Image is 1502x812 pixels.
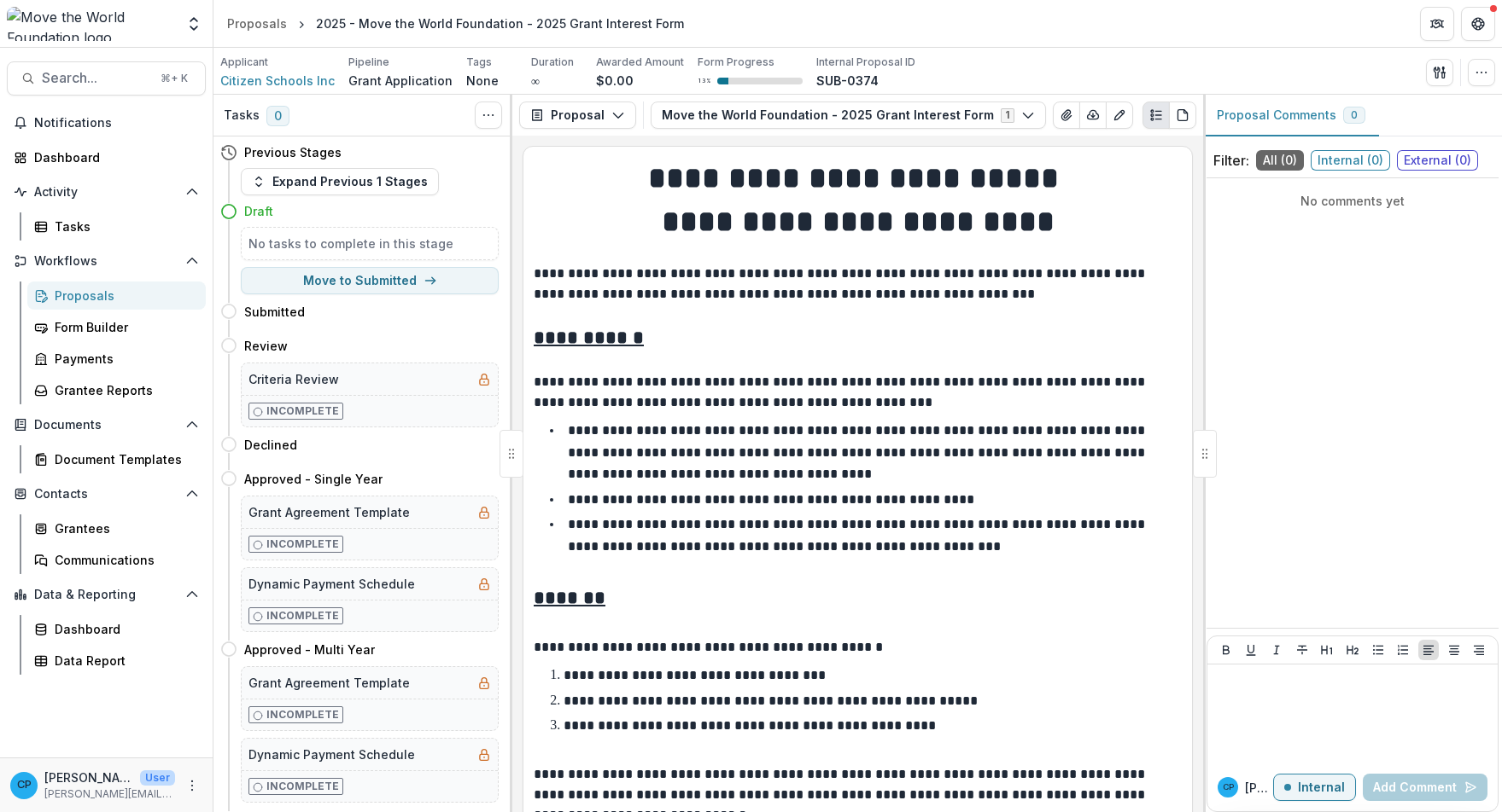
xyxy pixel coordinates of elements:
div: Dashboard [34,148,192,166]
button: Ordered List [1393,640,1413,660]
h5: No tasks to complete in this stage [248,235,491,252]
span: Documents [34,418,178,432]
span: Citizen Schools Inc [220,72,335,90]
p: Grant Application [348,72,453,90]
span: Internal ( 0 ) [1311,150,1390,171]
button: Open Documents [7,411,206,438]
span: External ( 0 ) [1397,150,1478,171]
h4: Review [244,337,288,355]
div: Christina Pappas [1223,783,1234,792]
span: Notifications [34,116,199,130]
h3: Tasks [224,108,260,123]
h5: Dynamic Payment Schedule [248,575,415,593]
p: Internal Proposal ID [816,55,915,70]
h5: Criteria Review [248,370,339,388]
button: Heading 1 [1317,640,1337,660]
p: [PERSON_NAME] [44,768,133,786]
button: Open Data & Reporting [7,581,206,608]
p: $0.00 [596,72,634,90]
p: Internal [1298,780,1345,795]
p: Duration [531,55,574,70]
p: ∞ [531,72,540,90]
a: Dashboard [7,143,206,171]
p: Incomplete [266,608,339,623]
button: Bold [1216,640,1236,660]
button: Align Left [1418,640,1439,660]
h4: Draft [244,202,273,220]
button: Bullet List [1368,640,1388,660]
span: All ( 0 ) [1256,150,1304,171]
p: Pipeline [348,55,389,70]
span: Contacts [34,487,178,502]
div: Christina Pappas [17,780,32,791]
div: Grantee Reports [55,381,192,399]
button: Heading 2 [1342,640,1363,660]
button: Italicize [1266,640,1287,660]
button: Edit as form [1106,101,1133,129]
button: Open entity switcher [182,7,206,41]
button: Notifications [7,109,206,136]
h5: Dynamic Payment Schedule [248,745,415,763]
p: Incomplete [266,403,339,419]
button: More [182,775,202,796]
p: Form Progress [698,55,774,70]
button: Open Activity [7,178,206,206]
span: 0 [1351,109,1358,121]
a: Communications [27,546,206,574]
button: PDF view [1169,101,1196,129]
a: Dashboard [27,615,206,643]
span: Workflows [34,254,178,269]
div: Form Builder [55,318,192,336]
h5: Grant Agreement Template [248,503,410,521]
h4: Declined [244,436,297,454]
span: Search... [42,70,150,86]
p: [PERSON_NAME] [1245,779,1273,797]
button: Open Workflows [7,247,206,275]
button: Plaintext view [1143,101,1170,129]
a: Form Builder [27,313,206,341]
h4: Previous Stages [244,143,342,161]
p: SUB-0374 [816,72,879,90]
p: Incomplete [266,779,339,794]
h4: Submitted [244,303,305,321]
a: Document Templates [27,445,206,473]
button: Add Comment [1363,774,1487,801]
button: View Attached Files [1053,101,1080,129]
button: Expand Previous 1 Stages [241,168,439,195]
span: Activity [34,185,178,200]
button: Align Right [1469,640,1489,660]
span: 0 [266,106,289,126]
div: Data Report [55,652,192,670]
p: Applicant [220,55,268,70]
a: Payments [27,345,206,373]
span: Data & Reporting [34,588,178,602]
button: Move the World Foundation - 2025 Grant Interest Form1 [651,101,1046,129]
h4: Approved - Multi Year [244,641,375,658]
div: Document Templates [55,450,192,468]
a: Proposals [220,11,294,36]
p: None [466,72,499,90]
div: Grantees [55,519,192,537]
nav: breadcrumb [220,11,691,36]
button: Move to Submitted [241,267,499,294]
div: Dashboard [55,620,192,638]
div: Proposals [55,287,192,304]
div: Tasks [55,217,192,235]
img: Move the World Foundation logo [7,7,175,41]
p: [PERSON_NAME][EMAIL_ADDRESS][DOMAIN_NAME] [44,786,175,802]
button: Underline [1241,640,1261,660]
div: Proposals [227,14,287,32]
p: User [140,770,175,786]
p: Awarded Amount [596,55,684,70]
a: Grantees [27,514,206,542]
h4: Approved - Single Year [244,470,383,488]
div: Payments [55,350,192,368]
button: Partners [1420,7,1454,41]
button: Proposal [519,101,636,129]
p: 13 % [698,75,710,87]
div: Communications [55,551,192,569]
a: Tasks [27,212,206,241]
button: Internal [1273,774,1356,801]
a: Proposals [27,281,206,310]
button: Open Contacts [7,480,206,507]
